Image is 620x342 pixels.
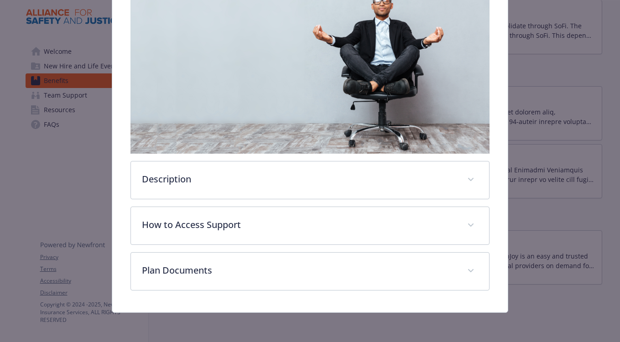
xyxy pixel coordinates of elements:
div: Description [131,161,490,199]
p: Description [142,172,457,186]
p: How to Access Support [142,218,457,232]
p: Plan Documents [142,264,457,277]
div: How to Access Support [131,207,490,244]
div: Plan Documents [131,253,490,290]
